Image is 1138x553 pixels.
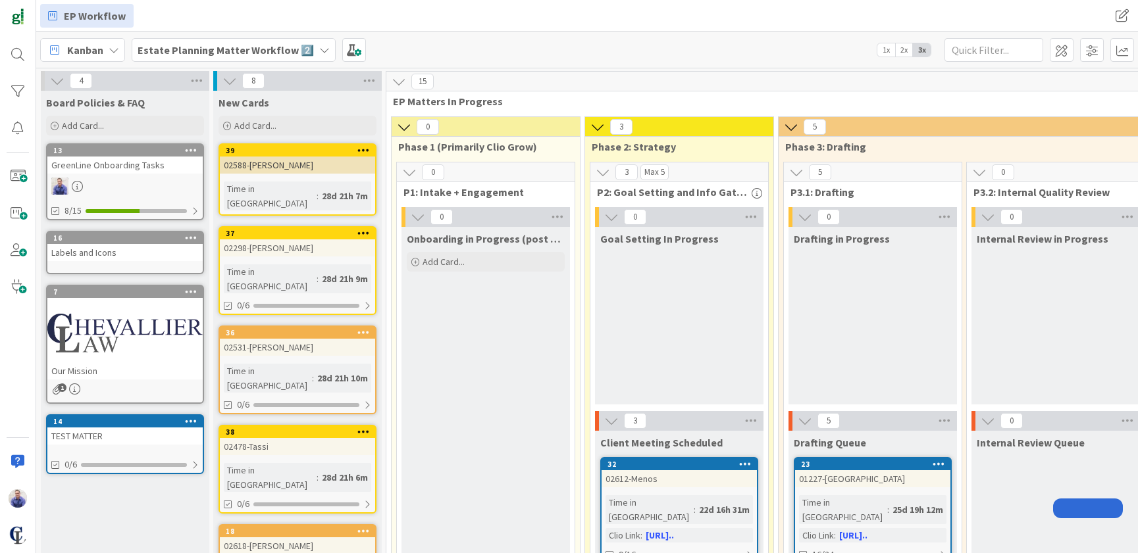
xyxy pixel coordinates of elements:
div: 39 [220,145,375,156]
b: Estate Planning Matter Workflow 2️⃣ [138,43,314,57]
div: 13 [47,145,203,156]
span: Phase 3: Drafting [785,140,1133,153]
span: 0 [430,209,453,225]
div: Time in [GEOGRAPHIC_DATA] [606,495,694,524]
div: 18 [226,527,375,536]
span: 0 [417,119,439,135]
span: 3 [615,164,638,180]
div: 02612-Menos [602,470,757,487]
div: 18 [220,525,375,537]
div: 36 [226,328,375,337]
div: 16Labels and Icons [47,232,203,261]
div: 38 [220,426,375,438]
div: 37 [220,228,375,239]
div: 7 [47,286,203,298]
div: 28d 21h 10m [314,371,371,385]
div: 3702298-[PERSON_NAME] [220,228,375,256]
div: 02298-[PERSON_NAME] [220,239,375,256]
div: Time in [GEOGRAPHIC_DATA] [224,181,317,210]
span: 4 [70,73,92,89]
span: : [887,502,889,517]
span: 8 [242,73,265,89]
div: 3802478-Tassi [220,426,375,455]
span: Drafting in Progress [794,232,890,245]
div: 32 [602,458,757,470]
div: Clio Link [799,528,834,542]
a: 14TEST MATTER0/6 [46,414,204,474]
span: P3.1: Drafting [790,185,945,199]
div: 7 [53,287,203,297]
div: 02478-Tassi [220,438,375,455]
div: TEST MATTER [47,427,203,445]
span: 0 [624,209,646,225]
span: 0/6 [237,398,249,412]
span: 0 [1000,413,1023,429]
span: : [317,470,319,485]
span: : [834,528,836,542]
span: Add Card... [62,120,104,132]
div: 23 [795,458,950,470]
span: : [312,371,314,385]
a: 3902588-[PERSON_NAME]Time in [GEOGRAPHIC_DATA]:28d 21h 7m [219,143,376,216]
div: Max 5 [644,169,665,176]
span: 8/15 [65,204,82,218]
div: Our Mission [47,362,203,379]
span: 1 [58,383,66,392]
div: 3602531-[PERSON_NAME] [220,327,375,356]
div: 01227-[GEOGRAPHIC_DATA] [795,470,950,487]
div: 25d 19h 12m [889,502,946,517]
div: JG [47,178,203,195]
span: : [317,272,319,286]
div: 13GreenLine Onboarding Tasks [47,145,203,174]
div: 28d 21h 9m [319,272,371,286]
img: avatar [9,526,27,544]
div: Time in [GEOGRAPHIC_DATA] [224,463,317,492]
div: 14TEST MATTER [47,416,203,445]
span: P2: Goal Setting and Info Gathering [597,185,752,199]
span: 0/6 [237,299,249,312]
div: Time in [GEOGRAPHIC_DATA] [224,364,312,393]
span: Client Meeting Scheduled [600,436,723,449]
div: GreenLine Onboarding Tasks [47,156,203,174]
span: 0 [1000,209,1023,225]
a: 16Labels and Icons [46,231,204,274]
div: 14 [53,417,203,426]
span: Internal Review in Progress [977,232,1108,245]
span: Add Card... [234,120,276,132]
div: 37 [226,229,375,238]
span: P3.2: Internal Quality Review [973,185,1128,199]
span: : [694,502,696,517]
span: Phase 1 (Primarily Clio Grow) [398,140,563,153]
div: 3902588-[PERSON_NAME] [220,145,375,174]
span: Onboarding in Progress (post consult) [407,232,565,245]
a: 3602531-[PERSON_NAME]Time in [GEOGRAPHIC_DATA]:28d 21h 10m0/6 [219,325,376,414]
span: 5 [804,119,826,135]
div: 22d 16h 31m [696,502,753,517]
div: 36 [220,327,375,339]
div: 28d 21h 7m [319,189,371,203]
input: Quick Filter... [944,38,1043,62]
a: 3802478-TassiTime in [GEOGRAPHIC_DATA]:28d 21h 6m0/6 [219,425,376,514]
a: EP Workflow [40,4,134,28]
div: 14 [47,416,203,427]
span: 5 [809,164,831,180]
span: Phase 2: Strategy [592,140,757,153]
div: Time in [GEOGRAPHIC_DATA] [224,264,317,293]
span: Kanban [67,42,103,58]
span: 0 [422,164,444,180]
img: JG [9,489,27,508]
span: : [317,189,319,203]
span: 3 [624,413,646,429]
span: 3x [913,43,931,57]
a: 13GreenLine Onboarding TasksJG8/15 [46,143,204,220]
div: 7Our Mission [47,286,203,379]
span: Internal Review Queue [977,436,1085,449]
div: Clio Link [606,528,640,542]
span: 5 [817,413,840,429]
div: 32 [608,460,757,469]
div: 16 [47,232,203,244]
a: [URL].. [839,529,867,541]
div: 38 [226,427,375,437]
span: 3 [610,119,633,135]
span: 1x [877,43,895,57]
